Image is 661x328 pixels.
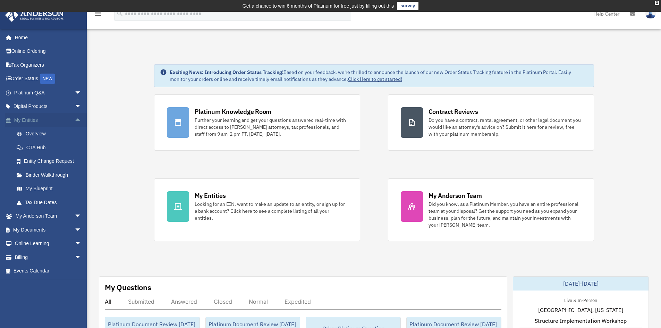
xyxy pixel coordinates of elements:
a: My Entitiesarrow_drop_up [5,113,92,127]
div: My Anderson Team [429,191,482,200]
div: Looking for an EIN, want to make an update to an entity, or sign up for a bank account? Click her... [195,201,347,221]
a: CTA Hub [10,141,92,154]
a: Click Here to get started! [348,76,402,82]
span: arrow_drop_down [75,209,88,224]
div: NEW [40,74,55,84]
div: Based on your feedback, we're thrilled to announce the launch of our new Order Status Tracking fe... [170,69,588,83]
a: Order StatusNEW [5,72,92,86]
a: Digital Productsarrow_drop_down [5,100,92,113]
a: Online Ordering [5,44,92,58]
span: [GEOGRAPHIC_DATA], [US_STATE] [538,306,623,314]
div: close [655,1,659,5]
div: Get a chance to win 6 months of Platinum for free just by filling out this [243,2,394,10]
a: My Anderson Team Did you know, as a Platinum Member, you have an entire professional team at your... [388,178,594,241]
div: My Entities [195,191,226,200]
span: Structure Implementation Workshop [535,317,627,325]
span: arrow_drop_down [75,237,88,251]
div: Submitted [128,298,154,305]
strong: Exciting News: Introducing Order Status Tracking! [170,69,283,75]
a: Binder Walkthrough [10,168,92,182]
span: arrow_drop_down [75,250,88,264]
a: Home [5,31,88,44]
div: Further your learning and get your questions answered real-time with direct access to [PERSON_NAM... [195,117,347,137]
img: Anderson Advisors Platinum Portal [3,8,66,22]
a: My Entities Looking for an EIN, want to make an update to an entity, or sign up for a bank accoun... [154,178,360,241]
span: arrow_drop_down [75,100,88,114]
a: Platinum Q&Aarrow_drop_down [5,86,92,100]
div: Expedited [285,298,311,305]
div: Closed [214,298,232,305]
a: Tax Organizers [5,58,92,72]
a: Platinum Knowledge Room Further your learning and get your questions answered real-time with dire... [154,94,360,151]
img: User Pic [645,9,656,19]
div: Do you have a contract, rental agreement, or other legal document you would like an attorney's ad... [429,117,581,137]
div: Contract Reviews [429,107,478,116]
div: Answered [171,298,197,305]
span: arrow_drop_down [75,223,88,237]
div: Platinum Knowledge Room [195,107,272,116]
a: My Documentsarrow_drop_down [5,223,92,237]
span: arrow_drop_up [75,113,88,127]
a: My Blueprint [10,182,92,196]
a: menu [94,12,102,18]
a: survey [397,2,418,10]
div: My Questions [105,282,151,293]
a: Tax Due Dates [10,195,92,209]
div: [DATE]-[DATE] [513,277,649,291]
span: arrow_drop_down [75,86,88,100]
a: Contract Reviews Do you have a contract, rental agreement, or other legal document you would like... [388,94,594,151]
div: All [105,298,111,305]
div: Live & In-Person [559,296,603,303]
i: search [116,9,124,17]
a: Overview [10,127,92,141]
div: Did you know, as a Platinum Member, you have an entire professional team at your disposal? Get th... [429,201,581,228]
a: Entity Change Request [10,154,92,168]
a: Online Learningarrow_drop_down [5,237,92,251]
div: Normal [249,298,268,305]
a: My Anderson Teamarrow_drop_down [5,209,92,223]
a: Events Calendar [5,264,92,278]
a: Billingarrow_drop_down [5,250,92,264]
i: menu [94,10,102,18]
